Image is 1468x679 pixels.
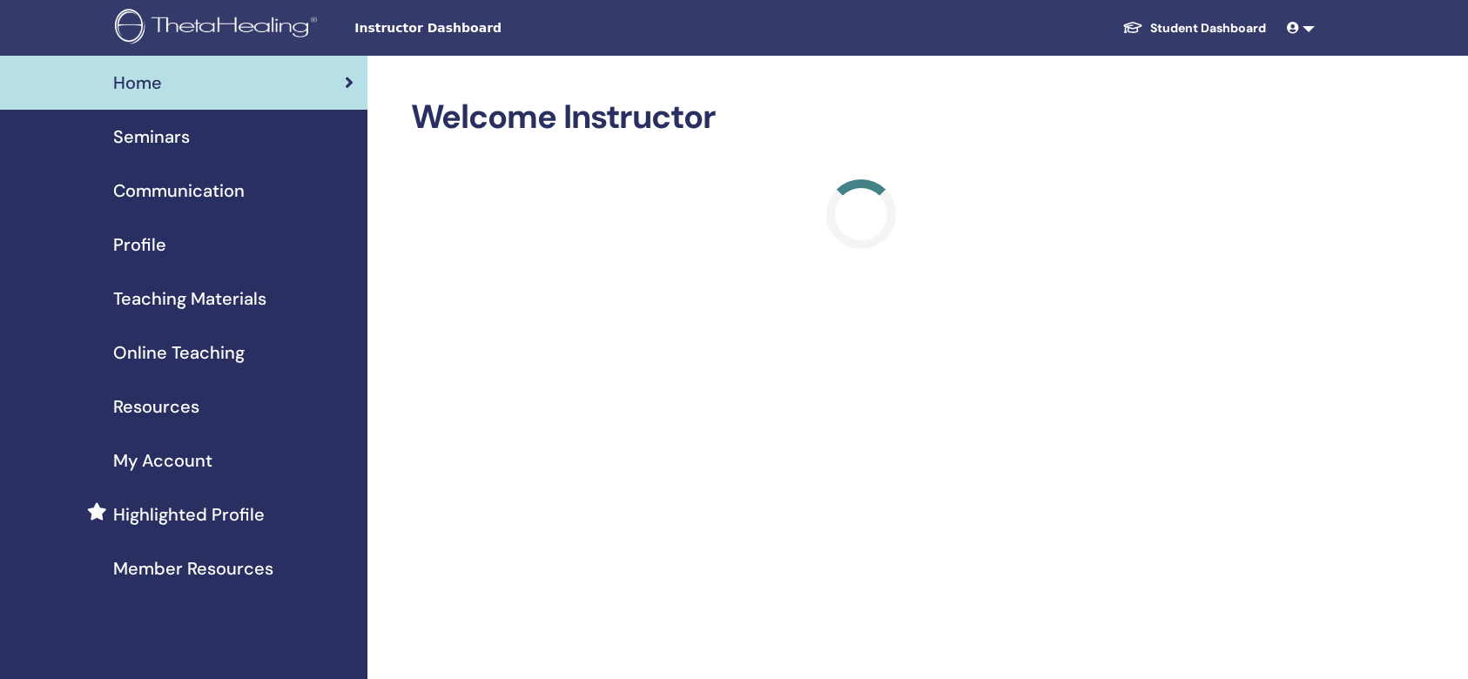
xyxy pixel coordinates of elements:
span: Resources [113,393,199,420]
span: Teaching Materials [113,286,266,312]
span: Online Teaching [113,339,245,366]
h2: Welcome Instructor [411,97,1312,138]
img: logo.png [115,9,323,48]
span: Highlighted Profile [113,501,265,528]
a: Student Dashboard [1108,12,1280,44]
span: Member Resources [113,555,273,582]
span: Communication [113,178,245,204]
span: My Account [113,447,212,474]
span: Seminars [113,124,190,150]
span: Home [113,70,162,96]
span: Instructor Dashboard [354,19,616,37]
span: Profile [113,232,166,258]
img: graduation-cap-white.svg [1122,20,1143,35]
